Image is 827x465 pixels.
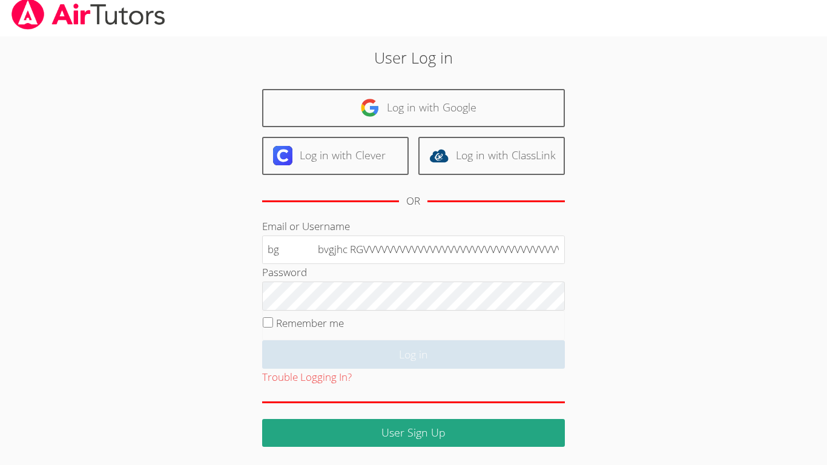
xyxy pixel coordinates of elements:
[273,146,292,165] img: clever-logo-6eab21bc6e7a338710f1a6ff85c0baf02591cd810cc4098c63d3a4b26e2feb20.svg
[262,219,350,233] label: Email or Username
[429,146,449,165] img: classlink-logo-d6bb404cc1216ec64c9a2012d9dc4662098be43eaf13dc465df04b49fa7ab582.svg
[262,89,565,127] a: Log in with Google
[418,137,565,175] a: Log in with ClassLink
[262,419,565,447] a: User Sign Up
[406,193,420,210] div: OR
[262,369,352,386] button: Trouble Logging In?
[262,265,307,279] label: Password
[360,98,380,117] img: google-logo-50288ca7cdecda66e5e0955fdab243c47b7ad437acaf1139b6f446037453330a.svg
[262,137,409,175] a: Log in with Clever
[276,316,344,330] label: Remember me
[190,46,637,69] h2: User Log in
[262,340,565,369] input: Log in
